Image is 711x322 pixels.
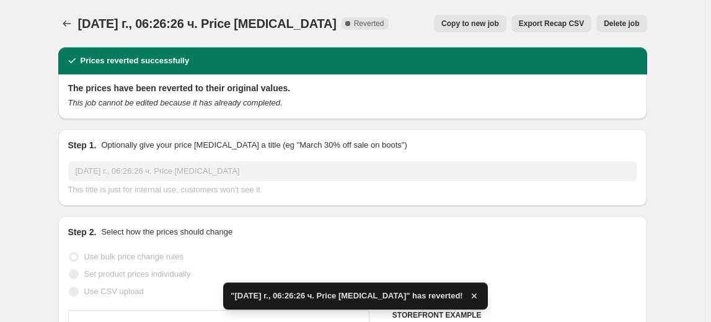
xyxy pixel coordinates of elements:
span: "[DATE] г., 06:26:26 ч. Price [MEDICAL_DATA]" has reverted! [231,290,462,302]
button: Price change jobs [58,15,76,32]
h2: Step 2. [68,226,97,238]
p: Select how the prices should change [101,226,232,238]
span: Use bulk price change rules [84,252,183,261]
span: [DATE] г., 06:26:26 ч. Price [MEDICAL_DATA] [78,17,337,30]
span: Export Recap CSV [519,19,584,29]
button: Export Recap CSV [511,15,591,32]
h6: STOREFRONT EXAMPLE [392,310,637,320]
span: This title is just for internal use, customers won't see it [68,185,260,194]
button: Delete job [596,15,647,32]
input: 30% off holiday sale [68,161,637,181]
h2: The prices have been reverted to their original values. [68,82,637,94]
i: This job cannot be edited because it has already completed. [68,98,283,107]
span: Set product prices individually [84,269,191,279]
span: Copy to new job [441,19,499,29]
h2: Step 1. [68,139,97,151]
h2: Prices reverted successfully [81,55,190,67]
span: Reverted [354,19,384,29]
button: Copy to new job [434,15,506,32]
span: Use CSV upload [84,287,144,296]
span: Delete job [604,19,639,29]
p: Optionally give your price [MEDICAL_DATA] a title (eg "March 30% off sale on boots") [101,139,407,151]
